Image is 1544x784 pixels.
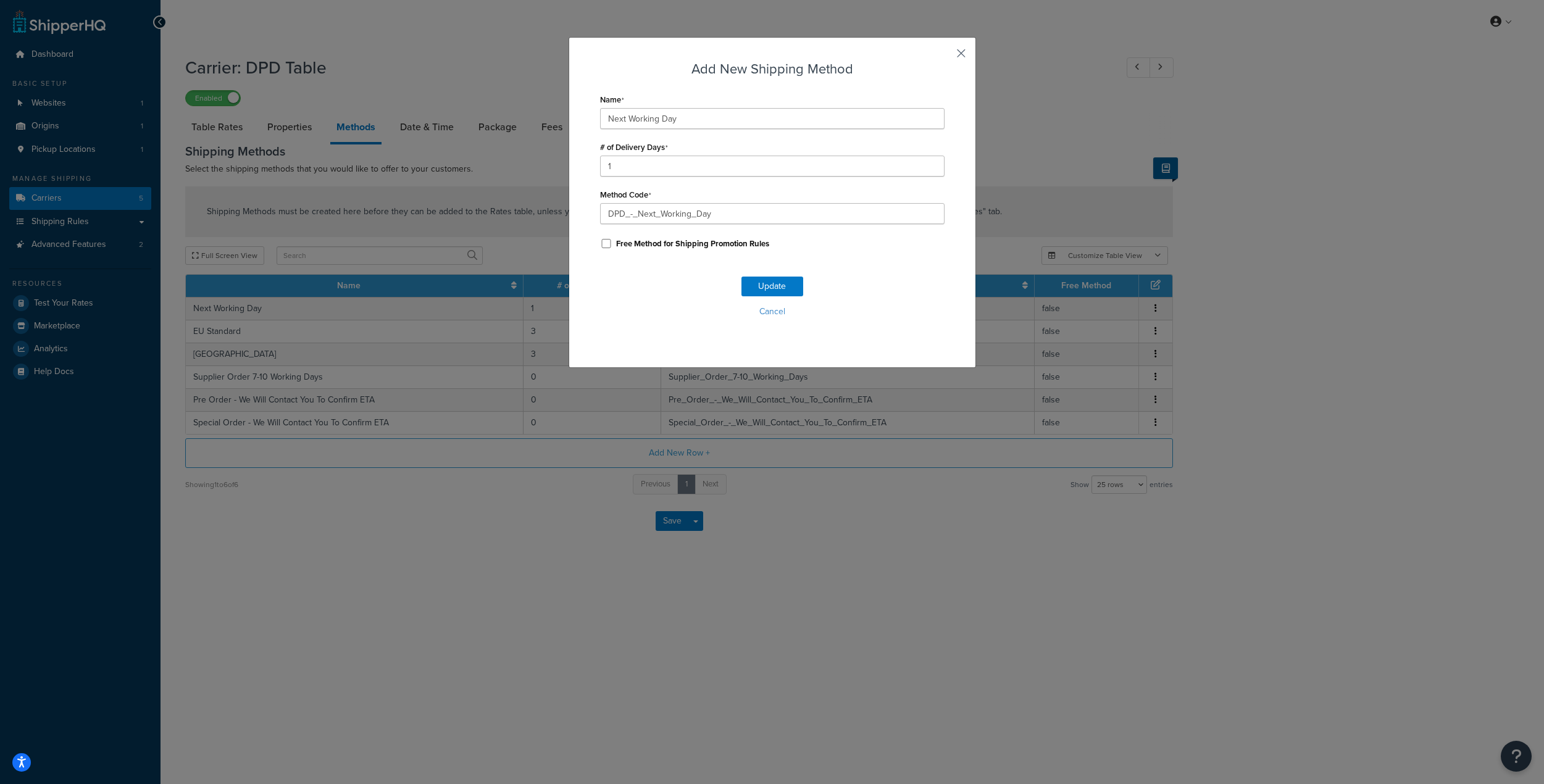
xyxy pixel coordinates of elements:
[741,277,803,296] button: Update
[600,302,945,321] button: Cancel
[600,59,945,78] h3: Add New Shipping Method
[600,143,668,152] label: # of Delivery Days
[600,95,624,105] label: Name
[616,238,769,249] label: Free Method for Shipping Promotion Rules
[600,190,651,200] label: Method Code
